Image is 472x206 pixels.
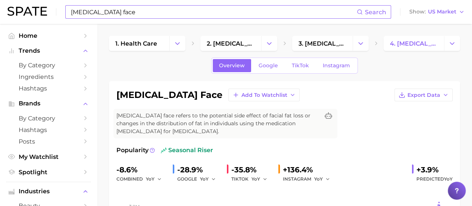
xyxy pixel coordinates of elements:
a: 4. [MEDICAL_DATA] face [384,36,444,51]
img: SPATE [7,7,47,16]
span: Google [259,62,278,69]
a: by Category [6,113,91,124]
button: ShowUS Market [407,7,466,17]
a: by Category [6,59,91,71]
a: Hashtags [6,124,91,136]
a: Posts [6,136,91,147]
div: -35.8% [231,164,272,176]
span: Home [19,32,78,39]
span: Spotlight [19,169,78,176]
div: INSTAGRAM [283,175,335,184]
button: Change Category [261,36,277,51]
button: Export Data [394,89,453,101]
span: Instagram [323,62,350,69]
span: Ingredients [19,73,78,80]
span: Hashtags [19,126,78,133]
span: YoY [251,176,260,182]
span: seasonal riser [161,146,213,155]
button: Change Category [353,36,369,51]
button: Add to Watchlist [228,89,300,101]
div: -8.6% [116,164,167,176]
button: Change Category [169,36,185,51]
button: YoY [146,175,162,184]
span: 1. health care [115,40,157,47]
span: Add to Watchlist [241,92,287,98]
span: Brands [19,100,78,107]
button: Trends [6,45,91,56]
a: Google [252,59,284,72]
a: 3. [MEDICAL_DATA] concerns [292,36,353,51]
a: My Watchlist [6,151,91,163]
div: GOOGLE [177,175,221,184]
span: Predicted [416,175,453,184]
a: Instagram [316,59,356,72]
span: 3. [MEDICAL_DATA] concerns [298,40,346,47]
a: Spotlight [6,166,91,178]
span: Trends [19,47,78,54]
button: Industries [6,186,91,197]
div: +3.9% [416,164,453,176]
span: by Category [19,115,78,122]
a: Home [6,30,91,41]
span: YoY [200,176,209,182]
input: Search here for a brand, industry, or ingredient [70,6,357,18]
a: TikTok [285,59,315,72]
span: Hashtags [19,85,78,92]
span: US Market [428,10,456,14]
span: My Watchlist [19,153,78,160]
a: Overview [213,59,251,72]
div: combined [116,175,167,184]
a: 2. [MEDICAL_DATA] [200,36,261,51]
span: YoY [444,176,453,182]
span: YoY [314,176,323,182]
span: by Category [19,62,78,69]
button: YoY [200,175,216,184]
span: [MEDICAL_DATA] face refers to the potential side effect of facial fat loss or changes in the dist... [116,112,319,135]
h1: [MEDICAL_DATA] face [116,90,222,99]
button: YoY [314,175,330,184]
span: Industries [19,188,78,195]
span: Search [365,9,386,16]
div: TIKTOK [231,175,272,184]
span: YoY [146,176,154,182]
button: Change Category [444,36,460,51]
a: 1. health care [109,36,169,51]
a: Ingredients [6,71,91,83]
span: Export Data [407,92,440,98]
span: TikTok [292,62,309,69]
span: Overview [219,62,245,69]
span: 2. [MEDICAL_DATA] [207,40,254,47]
button: YoY [251,175,268,184]
button: Brands [6,98,91,109]
span: 4. [MEDICAL_DATA] face [390,40,438,47]
div: +136.4% [283,164,335,176]
span: Posts [19,138,78,145]
img: seasonal riser [161,147,167,153]
span: Show [409,10,426,14]
a: Hashtags [6,83,91,94]
div: -28.9% [177,164,221,176]
span: Popularity [116,146,149,155]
